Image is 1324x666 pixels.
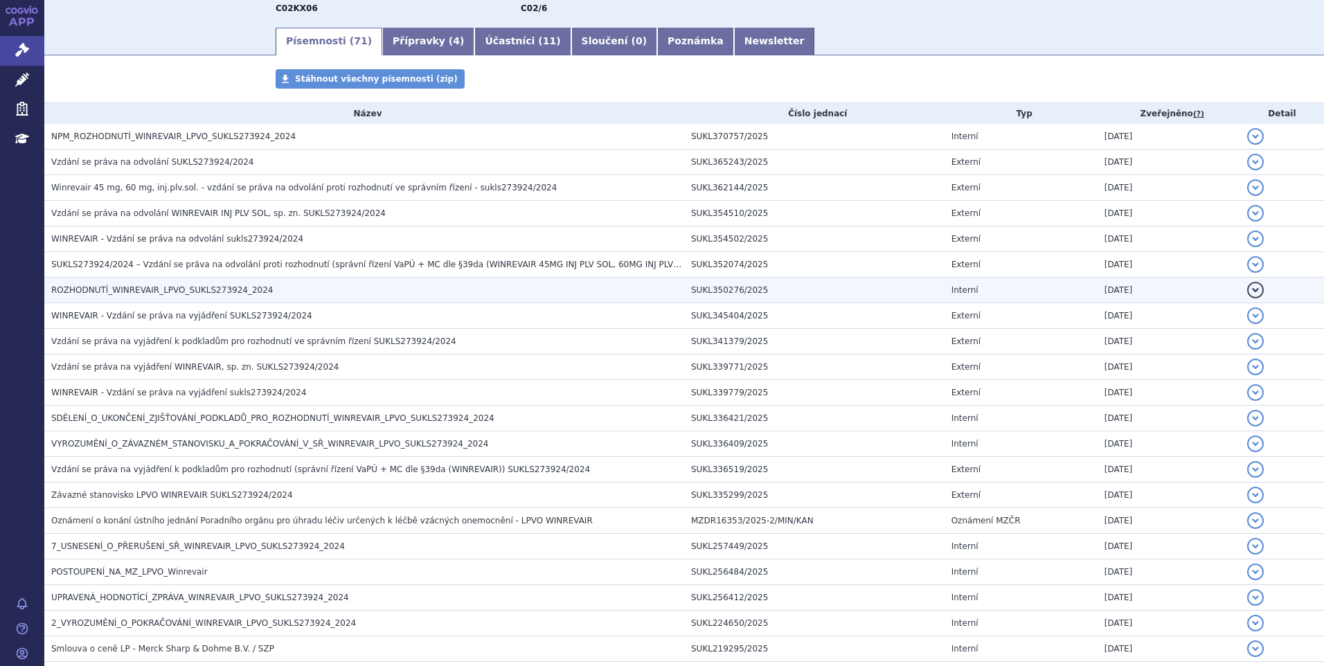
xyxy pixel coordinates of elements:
button: detail [1247,410,1264,426]
button: detail [1247,231,1264,247]
button: detail [1247,179,1264,196]
td: SUKL339771/2025 [684,354,945,380]
td: SUKL256412/2025 [684,585,945,611]
button: detail [1247,640,1264,657]
td: SUKL219295/2025 [684,636,945,662]
a: Stáhnout všechny písemnosti (zip) [276,69,465,89]
a: Sloučení (0) [571,28,657,55]
span: Smlouva o ceně LP - Merck Sharp & Dohme B.V. / SZP [51,644,274,654]
button: detail [1247,487,1264,503]
td: [DATE] [1098,534,1240,559]
abbr: (?) [1193,109,1204,119]
td: SUKL345404/2025 [684,303,945,329]
button: detail [1247,435,1264,452]
td: [DATE] [1098,559,1240,585]
td: [DATE] [1098,226,1240,252]
button: detail [1247,282,1264,298]
td: SUKL354510/2025 [684,201,945,226]
td: SUKL336519/2025 [684,457,945,483]
td: SUKL350276/2025 [684,278,945,303]
span: Interní [951,285,978,295]
td: [DATE] [1098,175,1240,201]
td: SUKL336409/2025 [684,431,945,457]
a: Poznámka [657,28,734,55]
span: UPRAVENÁ_HODNOTÍCÍ_ZPRÁVA_WINREVAIR_LPVO_SUKLS273924_2024 [51,593,349,602]
td: [DATE] [1098,380,1240,406]
span: Oznámení o konání ústního jednání Poradního orgánu pro úhradu léčiv určených k léčbě vzácných one... [51,516,593,525]
th: Detail [1240,103,1324,124]
span: Vzdání se práva na vyjádření k podkladům pro rozhodnutí ve správním řízení SUKLS273924/2024 [51,336,456,346]
strong: sotatercept [521,3,547,13]
span: Interní [951,567,978,577]
span: Interní [951,618,978,628]
td: SUKL256484/2025 [684,559,945,585]
td: SUKL339779/2025 [684,380,945,406]
span: SUKLS273924/2024 – Vzdání se práva na odvolání proti rozhodnutí (správní řízení VaPÚ + MC dle §39... [51,260,696,269]
span: Oznámení MZČR [951,516,1021,525]
td: [DATE] [1098,303,1240,329]
span: Vzdání se práva na odvolání SUKLS273924/2024 [51,157,253,167]
span: 0 [636,35,643,46]
td: [DATE] [1098,585,1240,611]
span: NPM_ROZHODNUTÍ_WINREVAIR_LPVO_SUKLS273924_2024 [51,132,296,141]
td: [DATE] [1098,636,1240,662]
span: Závazné stanovisko LPVO WINREVAIR SUKLS273924/2024 [51,490,293,500]
td: SUKL257449/2025 [684,534,945,559]
button: detail [1247,564,1264,580]
span: Vzdání se práva na vyjádření WINREVAIR, sp. zn. SUKLS273924/2024 [51,362,339,372]
td: SUKL335299/2025 [684,483,945,508]
span: Stáhnout všechny písemnosti (zip) [295,74,458,84]
span: ROZHODNUTÍ_WINREVAIR_LPVO_SUKLS273924_2024 [51,285,273,295]
span: Interní [951,593,978,602]
span: Externí [951,465,981,474]
td: MZDR16353/2025-2/MIN/KAN [684,508,945,534]
td: [DATE] [1098,150,1240,175]
button: detail [1247,307,1264,324]
span: 7_USNESENÍ_O_PŘERUŠENÍ_SŘ_WINREVAIR_LPVO_SUKLS273924_2024 [51,541,345,551]
a: Newsletter [734,28,815,55]
a: Písemnosti (71) [276,28,382,55]
th: Číslo jednací [684,103,945,124]
td: SUKL354502/2025 [684,226,945,252]
button: detail [1247,333,1264,350]
span: Externí [951,336,981,346]
span: WINREVAIR - Vzdání se práva na vyjádření sukls273924/2024 [51,388,307,397]
span: 11 [543,35,556,46]
td: [DATE] [1098,252,1240,278]
span: 4 [453,35,460,46]
button: detail [1247,615,1264,631]
span: Interní [951,132,978,141]
td: SUKL224650/2025 [684,611,945,636]
td: SUKL370757/2025 [684,124,945,150]
a: Přípravky (4) [382,28,474,55]
span: SDĚLENÍ_O_UKONČENÍ_ZJIŠŤOVÁNÍ_PODKLADŮ_PRO_ROZHODNUTÍ_WINREVAIR_LPVO_SUKLS273924_2024 [51,413,494,423]
span: Interní [951,541,978,551]
button: detail [1247,384,1264,401]
td: [DATE] [1098,611,1240,636]
span: Interní [951,413,978,423]
button: detail [1247,256,1264,273]
span: Interní [951,439,978,449]
td: [DATE] [1098,457,1240,483]
th: Název [44,103,684,124]
span: Vzdání se práva na odvolání WINREVAIR INJ PLV SOL, sp. zn. SUKLS273924/2024 [51,208,386,218]
td: [DATE] [1098,201,1240,226]
button: detail [1247,154,1264,170]
td: [DATE] [1098,431,1240,457]
th: Zveřejněno [1098,103,1240,124]
td: [DATE] [1098,124,1240,150]
span: Winrevair 45 mg, 60 mg, inj.plv.sol. - vzdání se práva na odvolání proti rozhodnutí ve správním ř... [51,183,557,192]
span: Vzdání se práva na vyjádření k podkladům pro rozhodnutí (správní řízení VaPÚ + MC dle §39da (WINR... [51,465,590,474]
td: SUKL365243/2025 [684,150,945,175]
span: WINREVAIR - Vzdání se práva na vyjádření SUKLS273924/2024 [51,311,312,321]
th: Typ [945,103,1098,124]
td: [DATE] [1098,406,1240,431]
span: Externí [951,388,981,397]
span: Externí [951,208,981,218]
span: Externí [951,490,981,500]
span: 71 [354,35,367,46]
span: VYROZUMĚNÍ_O_ZÁVAZNÉM_STANOVISKU_A_POKRAČOVÁNÍ_V_SŘ_WINREVAIR_LPVO_SUKLS273924_2024 [51,439,488,449]
span: Interní [951,644,978,654]
td: SUKL362144/2025 [684,175,945,201]
button: detail [1247,359,1264,375]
